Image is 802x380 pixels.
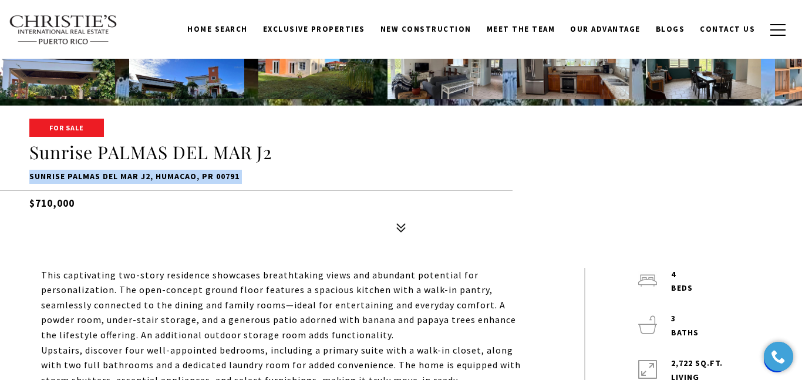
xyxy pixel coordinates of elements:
[648,18,693,41] a: Blogs
[656,24,685,34] span: Blogs
[387,35,503,99] img: Sunrise PALMAS DEL MAR J2
[129,35,244,99] img: Sunrise PALMAS DEL MAR J2
[517,35,632,99] img: Sunrise PALMAS DEL MAR J2
[263,24,365,34] span: Exclusive Properties
[29,170,773,184] p: Sunrise PALMAS DEL MAR J2, HUMACAO, PR 00791
[373,18,479,41] a: New Construction
[570,24,641,34] span: Our Advantage
[258,35,373,99] img: Sunrise PALMAS DEL MAR J2
[29,190,773,211] h5: $710,000
[562,18,648,41] a: Our Advantage
[9,15,118,45] img: Christie's International Real Estate text transparent background
[180,18,255,41] a: Home Search
[479,18,563,41] a: Meet the Team
[700,24,755,34] span: Contact Us
[29,142,773,164] h1: Sunrise PALMAS DEL MAR J2
[671,312,699,340] p: 3 baths
[380,24,471,34] span: New Construction
[255,18,373,41] a: Exclusive Properties
[671,268,693,296] p: 4 beds
[41,268,531,343] p: This captivating two-story residence showcases breathtaking views and abundant potential for pers...
[646,35,761,99] img: Sunrise PALMAS DEL MAR J2
[763,13,793,47] button: button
